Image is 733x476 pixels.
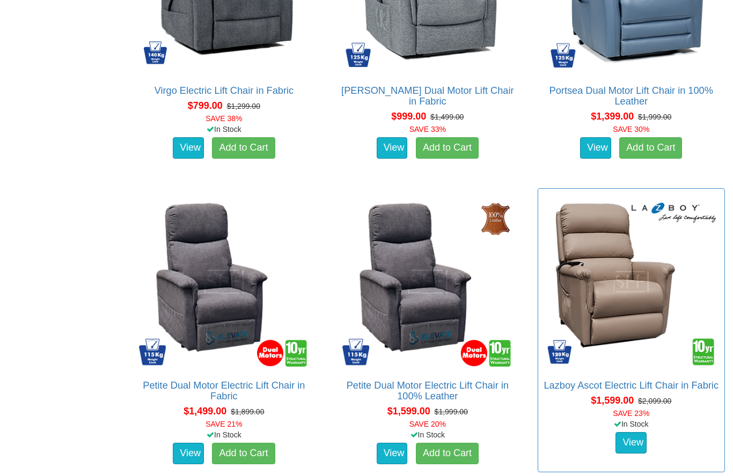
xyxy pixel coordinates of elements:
a: Add to Cart [416,137,479,159]
a: [PERSON_NAME] Dual Motor Lift Chair in Fabric [341,85,514,107]
a: Add to Cart [619,137,682,159]
font: SAVE 20% [409,420,446,428]
del: $1,999.00 [435,407,468,416]
a: Petite Dual Motor Electric Lift Chair in 100% Leather [347,380,509,401]
a: Lazboy Ascot Electric Lift Chair in Fabric [544,380,719,391]
a: View [377,443,408,464]
a: Virgo Electric Lift Chair in Fabric [155,85,294,96]
del: $1,499.00 [430,113,464,121]
a: View [173,137,204,159]
a: View [580,137,611,159]
del: $1,999.00 [638,113,671,121]
img: Petite Dual Motor Electric Lift Chair in 100% Leather [340,194,515,369]
a: Portsea Dual Motor Lift Chair in 100% Leather [549,85,713,107]
div: In Stock [128,429,320,440]
a: Add to Cart [212,443,275,464]
del: $2,099.00 [638,397,671,405]
a: Add to Cart [212,137,275,159]
div: In Stock [536,419,727,429]
a: View [377,137,408,159]
span: $999.00 [391,111,426,122]
a: View [615,432,647,453]
font: SAVE 33% [409,125,446,133]
span: $1,499.00 [184,406,226,416]
img: Lazboy Ascot Electric Lift Chair in Fabric [544,194,719,369]
span: $1,399.00 [591,111,634,122]
img: Petite Dual Motor Electric Lift Chair in Fabric [136,194,312,369]
span: $1,599.00 [387,406,430,416]
del: $1,299.00 [227,102,260,110]
del: $1,899.00 [231,407,264,416]
span: $1,599.00 [591,395,634,406]
a: Add to Cart [416,443,479,464]
span: $799.00 [188,100,223,111]
font: SAVE 38% [206,114,242,123]
a: Petite Dual Motor Electric Lift Chair in Fabric [143,380,305,401]
div: In Stock [128,124,320,135]
a: View [173,443,204,464]
font: SAVE 23% [613,409,649,418]
font: SAVE 21% [206,420,242,428]
font: SAVE 30% [613,125,649,133]
div: In Stock [332,429,523,440]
